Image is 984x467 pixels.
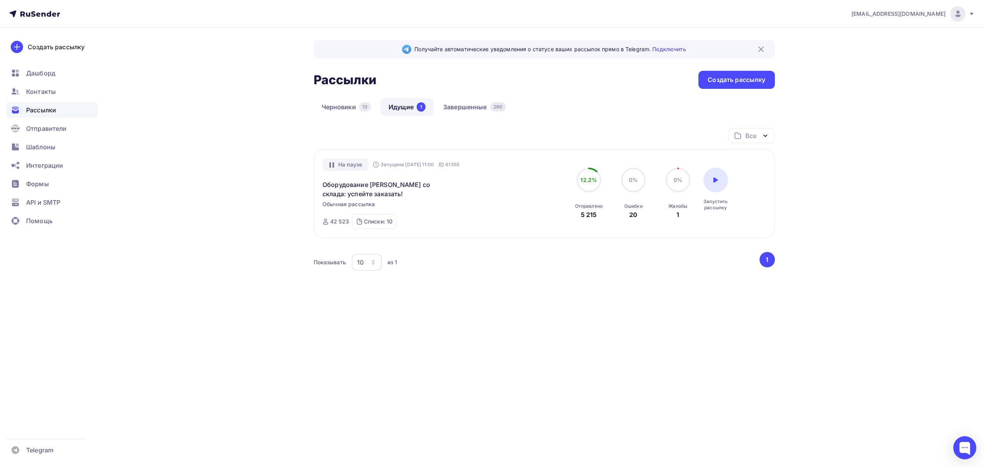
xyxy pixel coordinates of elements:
[28,42,85,52] div: Создать рассылку
[322,158,368,171] div: На паузе
[359,102,371,112] div: 13
[26,87,56,96] span: Контакты
[314,72,377,88] h2: Рассылки
[322,200,375,208] span: Обычная рассылка
[314,98,379,116] a: Черновики13
[414,45,686,53] span: Получайте автоматические уведомления о статусе ваших рассылок прямо в Telegram.
[373,162,434,168] div: Запущена [DATE] 11:00
[26,161,63,170] span: Интеграции
[708,75,765,84] div: Создать рассылку
[703,198,728,211] div: Запустить рассылку
[445,161,459,168] span: 61355
[581,210,597,219] div: 5 215
[439,161,444,168] span: ID
[629,177,638,183] span: 0%
[6,121,98,136] a: Отправители
[357,258,364,267] div: 10
[381,98,434,116] a: Идущие1
[435,98,514,116] a: Завершенные290
[364,218,392,225] div: Списки: 10
[6,84,98,99] a: Контакты
[6,65,98,81] a: Дашборд
[745,131,756,140] div: Все
[6,176,98,192] a: Формы
[490,102,506,112] div: 290
[351,254,382,271] button: 10
[6,139,98,155] a: Шаблоны
[580,177,597,183] span: 12.2%
[26,105,56,115] span: Рассылки
[26,216,53,225] span: Помощь
[330,218,349,225] div: 42 523
[402,45,411,54] img: Telegram
[387,259,397,266] div: из 1
[575,203,603,209] div: Отправлено
[652,46,686,52] a: Подключить
[26,179,49,188] span: Формы
[26,198,60,207] span: API и SMTP
[676,210,679,219] div: 1
[322,180,454,198] a: Оборудование [PERSON_NAME] со склада: успейте заказать!
[624,203,643,209] div: Ошибки
[728,128,775,143] button: Все
[760,252,775,267] button: Go to page 1
[673,177,682,183] span: 0%
[314,259,346,266] div: Показывать
[6,102,98,118] a: Рассылки
[851,10,946,18] span: [EMAIL_ADDRESS][DOMAIN_NAME]
[758,252,775,267] ul: Pagination
[26,445,53,455] span: Telegram
[26,68,55,78] span: Дашборд
[26,124,67,133] span: Отправители
[417,102,426,112] div: 1
[668,203,687,209] div: Жалобы
[629,210,637,219] div: 20
[26,142,55,152] span: Шаблоны
[851,6,975,22] a: [EMAIL_ADDRESS][DOMAIN_NAME]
